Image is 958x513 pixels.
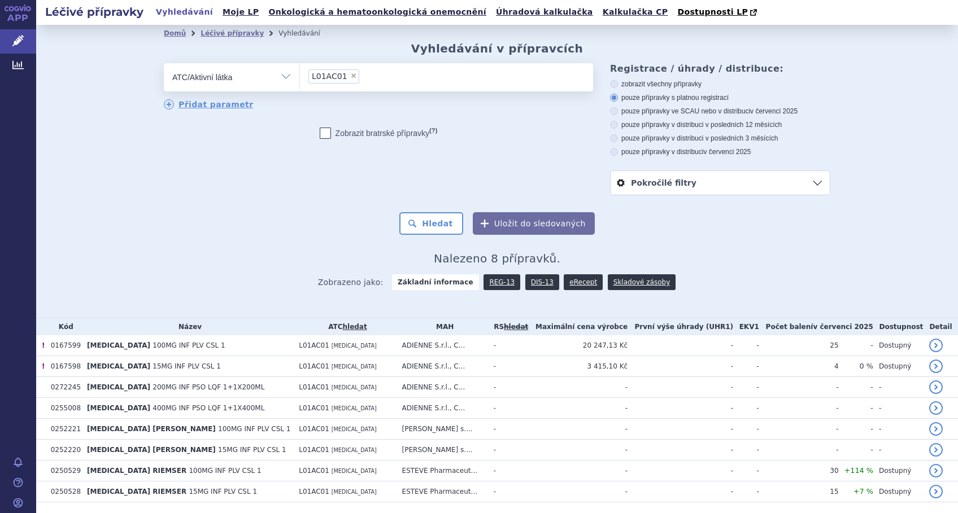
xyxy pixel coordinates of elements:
td: - [488,481,529,502]
a: Léčivé přípravky [201,29,264,37]
span: 0 % [860,362,873,370]
span: 15MG INF PLV CSL 1 [218,446,286,454]
td: - [759,377,839,398]
td: 15 [759,481,839,502]
a: vyhledávání neobsahuje žádnou platnou referenční skupinu [504,323,528,331]
td: 20 247,13 Kč [529,335,628,356]
td: 0252220 [45,440,81,461]
span: L01AC01 [299,341,329,349]
td: - [873,419,924,440]
td: - [839,377,873,398]
th: RS [488,318,529,335]
label: Zobrazit bratrské přípravky [320,128,438,139]
td: - [733,377,759,398]
a: Dostupnosti LP [674,5,763,20]
span: [MEDICAL_DATA] [332,489,377,495]
th: EKV1 [733,318,759,335]
span: 15MG INF PLV CSL 1 [153,362,221,370]
td: - [733,335,759,356]
td: - [628,440,733,461]
a: hledat [342,323,367,331]
h2: Léčivé přípravky [36,4,153,20]
td: - [488,377,529,398]
th: Název [81,318,293,335]
span: L01AC01 [299,446,329,454]
th: Detail [924,318,958,335]
a: Domů [164,29,186,37]
span: [MEDICAL_DATA] [87,341,150,349]
th: Dostupnost [873,318,924,335]
td: 0255008 [45,398,81,419]
span: [MEDICAL_DATA] [PERSON_NAME] [87,446,216,454]
th: První výše úhrady (UHR1) [628,318,733,335]
td: 0272245 [45,377,81,398]
td: - [733,461,759,481]
td: 4 [759,356,839,377]
td: - [628,398,733,419]
td: 0252221 [45,419,81,440]
td: Dostupný [873,356,924,377]
span: U tohoto přípravku vypisujeme SCUP. [42,341,45,349]
span: U tohoto přípravku vypisujeme SCUP. [42,362,45,370]
td: - [529,398,628,419]
span: v červenci 2025 [813,323,873,331]
span: × [350,72,357,79]
td: ADIENNE S.r.l., C... [397,356,488,377]
a: REG-13 [484,274,520,290]
td: - [488,335,529,356]
td: Dostupný [873,461,924,481]
a: Skladové zásoby [608,274,676,290]
span: L01AC01 [299,404,329,412]
button: Uložit do sledovaných [473,212,595,235]
span: Dostupnosti LP [677,7,748,16]
td: - [488,461,529,481]
a: detail [929,422,943,436]
strong: Základní informace [392,274,479,290]
td: - [628,419,733,440]
a: detail [929,401,943,415]
span: [MEDICAL_DATA] [332,426,377,432]
a: detail [929,485,943,498]
span: 100MG INF PLV CSL 1 [189,467,261,475]
td: - [488,440,529,461]
label: pouze přípravky v distribuci v posledních 3 měsících [610,134,830,143]
td: ESTEVE Pharmaceut... [397,481,488,502]
a: Přidat parametr [164,99,254,109]
td: - [733,356,759,377]
span: v červenci 2025 [750,107,798,115]
th: Kód [45,318,81,335]
td: - [873,440,924,461]
td: ADIENNE S.r.l., C... [397,335,488,356]
a: detail [929,339,943,352]
td: - [733,440,759,461]
span: Nalezeno 8 přípravků. [434,252,560,265]
span: [MEDICAL_DATA] [87,404,150,412]
td: - [759,440,839,461]
td: - [529,440,628,461]
span: [MEDICAL_DATA] [332,363,377,370]
span: +114 % [844,466,873,475]
a: Úhradová kalkulačka [493,5,596,20]
td: - [873,398,924,419]
span: Zobrazeno jako: [318,274,384,290]
a: detail [929,359,943,373]
td: ESTEVE Pharmaceut... [397,461,488,481]
span: [MEDICAL_DATA] [332,405,377,411]
td: [PERSON_NAME] s.... [397,419,488,440]
td: 0167598 [45,356,81,377]
a: Moje LP [219,5,262,20]
span: [MEDICAL_DATA] RIEMSER [87,488,186,496]
label: pouze přípravky s platnou registrací [610,93,830,102]
a: detail [929,443,943,457]
span: +7 % [854,487,873,496]
a: Pokročilé filtry [611,171,830,195]
span: 100MG INF PLV CSL 1 [218,425,290,433]
label: pouze přípravky v distribuci [610,147,830,156]
span: [MEDICAL_DATA] [332,384,377,391]
td: 30 [759,461,839,481]
a: detail [929,464,943,477]
th: MAH [397,318,488,335]
td: - [733,481,759,502]
del: hledat [504,323,528,331]
td: 3 415,10 Kč [529,356,628,377]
